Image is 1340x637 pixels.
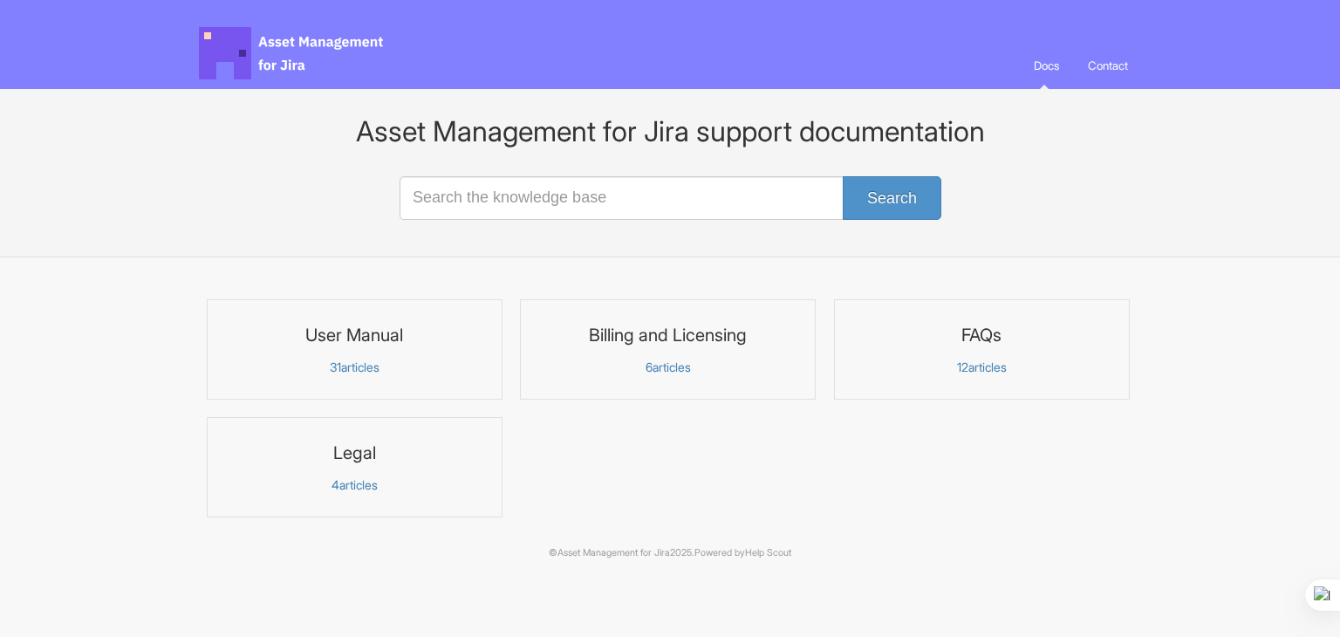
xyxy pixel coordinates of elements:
[845,360,1118,375] p: articles
[531,324,804,346] h3: Billing and Licensing
[199,27,386,79] span: Asset Management for Jira Docs
[218,360,491,375] p: articles
[1021,42,1072,89] a: Docs
[867,189,917,207] span: Search
[531,360,804,375] p: articles
[694,547,791,558] span: Powered by
[207,299,502,400] a: User Manual 31articles
[843,176,941,220] button: Search
[1075,42,1141,89] a: Contact
[520,299,816,400] a: Billing and Licensing 6articles
[218,477,491,493] p: articles
[330,360,341,374] span: 31
[745,547,791,558] a: Help Scout
[646,360,653,374] span: 6
[199,545,1141,561] p: © 2025.
[207,417,502,517] a: Legal 4articles
[400,176,940,220] input: Search the knowledge base
[834,299,1130,400] a: FAQs 12articles
[332,477,339,492] span: 4
[845,324,1118,346] h3: FAQs
[218,442,491,464] h3: Legal
[957,360,968,374] span: 12
[557,547,670,558] a: Asset Management for Jira
[218,324,491,346] h3: User Manual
